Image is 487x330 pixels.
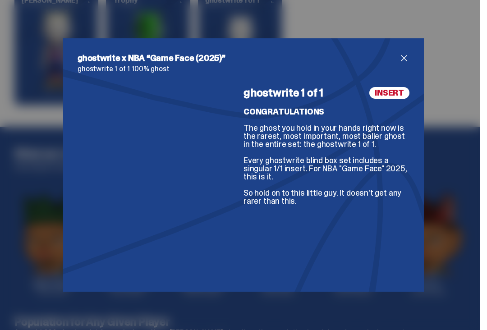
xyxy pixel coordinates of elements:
[399,53,409,64] button: close
[243,87,323,98] h4: ghostwrite 1 of 1
[78,65,409,73] p: ghostwrite 1 of 1 100% ghost
[243,108,409,205] div: The ghost you hold in your hands right now is the rarest, most important, most baller ghost in th...
[369,87,409,99] span: INSERT
[78,53,399,64] h2: ghostwrite x NBA “Game Face (2025)”
[243,106,324,117] b: CONGRATULATIONS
